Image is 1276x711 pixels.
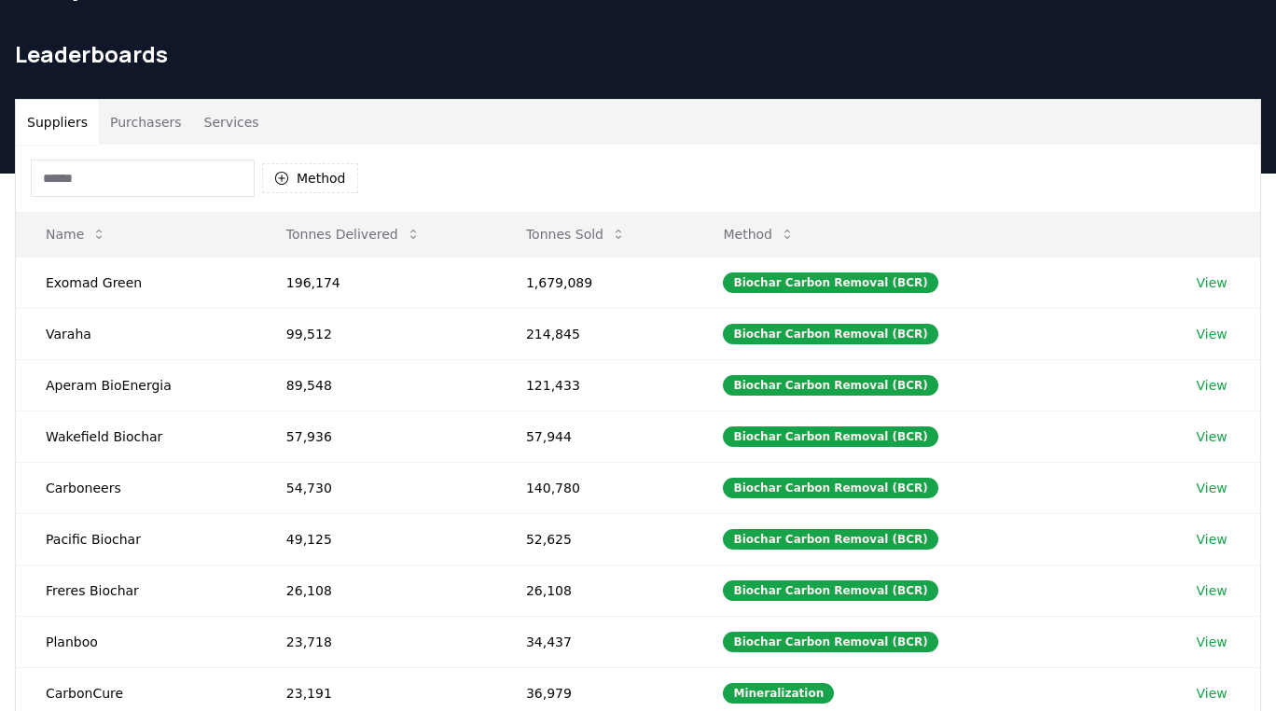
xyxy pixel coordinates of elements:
button: Name [31,216,121,253]
td: 89,548 [257,359,496,411]
td: 140,780 [496,462,694,513]
button: Method [262,163,358,193]
td: 34,437 [496,616,694,667]
td: Planboo [16,616,257,667]
button: Services [193,100,270,145]
button: Tonnes Delivered [271,216,436,253]
td: 26,108 [257,565,496,616]
a: View [1197,530,1227,549]
td: 214,845 [496,308,694,359]
td: 52,625 [496,513,694,565]
div: Biochar Carbon Removal (BCR) [723,426,937,447]
div: Biochar Carbon Removal (BCR) [723,580,937,601]
td: Carboneers [16,462,257,513]
a: View [1197,273,1227,292]
td: Varaha [16,308,257,359]
h1: Leaderboards [15,39,1261,69]
td: 121,433 [496,359,694,411]
button: Tonnes Sold [511,216,641,253]
td: 49,125 [257,513,496,565]
div: Biochar Carbon Removal (BCR) [723,478,937,498]
a: View [1197,479,1227,497]
td: Freres Biochar [16,565,257,616]
a: View [1197,376,1227,395]
a: View [1197,684,1227,703]
button: Purchasers [99,100,193,145]
div: Biochar Carbon Removal (BCR) [723,375,937,396]
td: Wakefield Biochar [16,411,257,462]
td: 196,174 [257,257,496,308]
td: 1,679,089 [496,257,694,308]
a: View [1197,633,1227,651]
button: Suppliers [16,100,99,145]
div: Biochar Carbon Removal (BCR) [723,272,937,293]
td: Aperam BioEnergia [16,359,257,411]
a: View [1197,325,1227,343]
td: 23,718 [257,616,496,667]
td: 26,108 [496,565,694,616]
td: 57,936 [257,411,496,462]
div: Biochar Carbon Removal (BCR) [723,529,937,550]
button: Method [708,216,810,253]
div: Biochar Carbon Removal (BCR) [723,632,937,652]
td: Exomad Green [16,257,257,308]
td: 57,944 [496,411,694,462]
td: Pacific Biochar [16,513,257,565]
a: View [1197,427,1227,446]
td: 99,512 [257,308,496,359]
div: Mineralization [723,683,834,704]
div: Biochar Carbon Removal (BCR) [723,324,937,344]
td: 54,730 [257,462,496,513]
a: View [1197,581,1227,600]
